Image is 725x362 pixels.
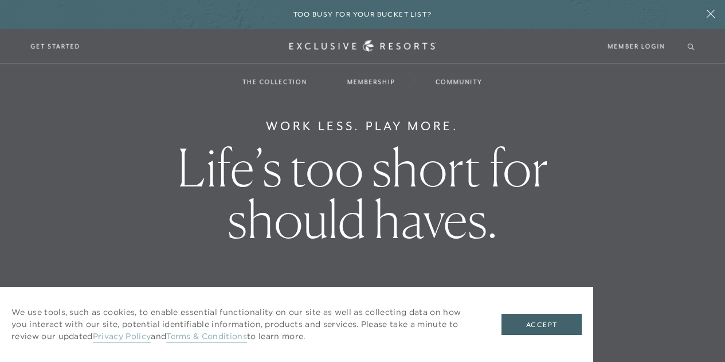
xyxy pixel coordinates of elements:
a: Membership [336,65,407,99]
h1: Life’s too short for should haves. [127,142,598,245]
a: Terms & Conditions [166,331,247,343]
p: We use tools, such as cookies, to enable essential functionality on our site as well as collectin... [11,306,479,342]
a: Privacy Policy [93,331,151,343]
h6: Work Less. Play More. [266,117,459,135]
a: Community [424,65,494,99]
a: Get Started [30,41,80,52]
a: The Collection [231,65,319,99]
button: Accept [501,314,582,336]
h6: Too busy for your bucket list? [293,9,432,20]
a: Member Login [608,41,665,52]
